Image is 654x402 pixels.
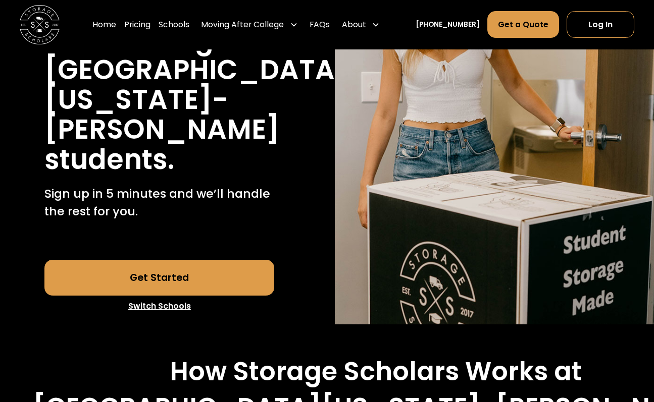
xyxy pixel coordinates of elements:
[487,12,559,38] a: Get a Quote
[44,260,274,296] a: Get Started
[20,5,59,44] img: Storage Scholars main logo
[44,55,348,145] h1: [GEOGRAPHIC_DATA][US_STATE]-[PERSON_NAME]
[342,19,366,31] div: About
[170,356,582,387] h2: How Storage Scholars Works at
[201,19,284,31] div: Moving After College
[567,12,634,38] a: Log In
[44,185,274,220] p: Sign up in 5 minutes and we’ll handle the rest for you.
[338,11,384,39] div: About
[159,11,189,39] a: Schools
[44,296,274,317] a: Switch Schools
[197,11,301,39] div: Moving After College
[44,145,174,175] h1: students.
[310,11,330,39] a: FAQs
[124,11,150,39] a: Pricing
[92,11,116,39] a: Home
[416,20,480,30] a: [PHONE_NUMBER]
